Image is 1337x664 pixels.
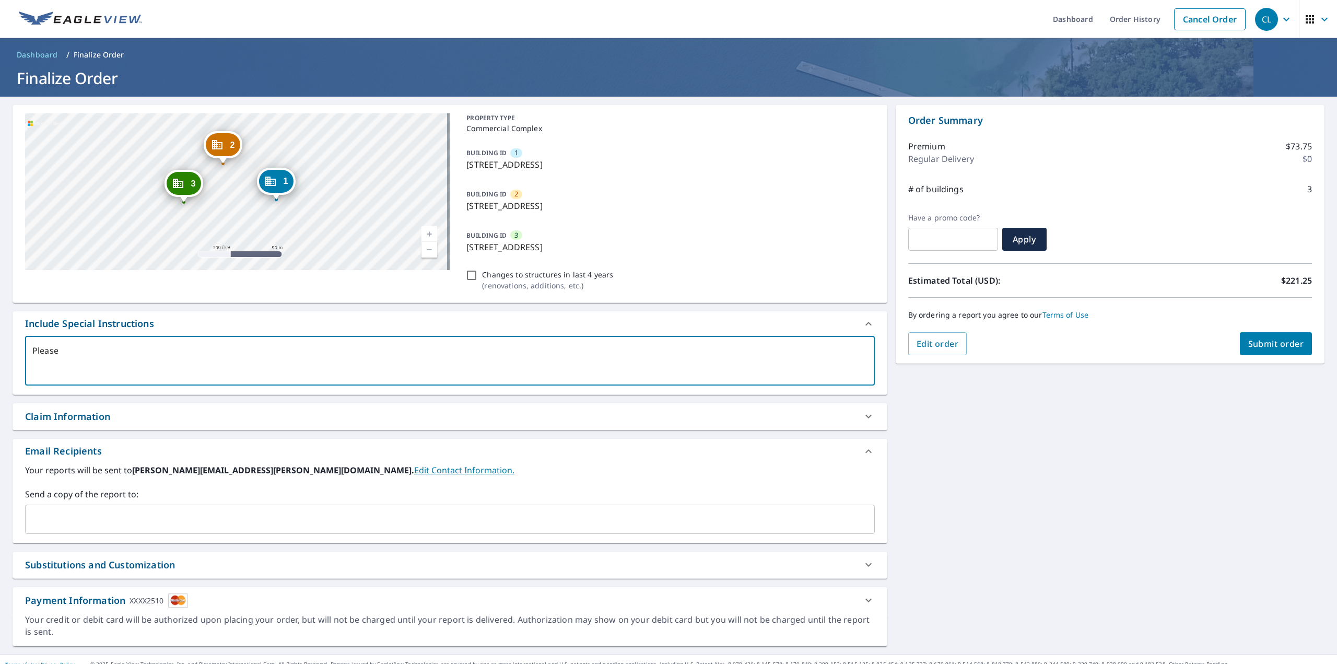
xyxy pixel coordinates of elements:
[908,113,1312,127] p: Order Summary
[1002,228,1047,251] button: Apply
[13,403,887,430] div: Claim Information
[421,242,437,258] a: Current Level 18, Zoom Out
[466,123,870,134] p: Commercial Complex
[1281,274,1312,287] p: $221.25
[25,614,875,638] div: Your credit or debit card will be authorized upon placing your order, but will not be charged unt...
[25,444,102,458] div: Email Recipients
[13,587,887,614] div: Payment InformationXXXX2510cardImage
[25,410,110,424] div: Claim Information
[482,280,613,291] p: ( renovations, additions, etc. )
[17,50,58,60] span: Dashboard
[908,274,1110,287] p: Estimated Total (USD):
[203,131,242,164] div: Dropped pin, building 2, Commercial property, 205 E Palestine Ave Palestine, TX 75801
[32,346,867,376] textarea: Please
[13,67,1324,89] h1: Finalize Order
[230,141,234,149] span: 2
[908,140,945,153] p: Premium
[1011,234,1038,245] span: Apply
[1303,153,1312,165] p: $0
[1240,332,1312,355] button: Submit order
[25,488,875,500] label: Send a copy of the report to:
[168,593,188,608] img: cardImage
[25,558,175,572] div: Substitutions and Customization
[466,190,507,199] p: BUILDING ID
[13,46,62,63] a: Dashboard
[908,153,974,165] p: Regular Delivery
[256,168,295,200] div: Dropped pin, building 1, Commercial property, 1221 N Cedar St Palestine, TX 75803
[466,148,507,157] p: BUILDING ID
[13,552,887,578] div: Substitutions and Customization
[13,46,1324,63] nav: breadcrumb
[25,317,154,331] div: Include Special Instructions
[414,464,514,476] a: EditContactInfo
[917,338,959,350] span: Edit order
[13,439,887,464] div: Email Recipients
[191,180,195,188] span: 3
[466,158,870,171] p: [STREET_ADDRESS]
[130,593,163,608] div: XXXX2510
[908,183,964,195] p: # of buildings
[66,49,69,61] li: /
[466,113,870,123] p: PROPERTY TYPE
[908,310,1312,320] p: By ordering a report you agree to our
[164,170,203,202] div: Dropped pin, building 3, Commercial property, 205 E Palestine Ave Palestine, TX 75801
[1248,338,1304,350] span: Submit order
[1307,183,1312,195] p: 3
[514,189,518,199] span: 2
[132,464,414,476] b: [PERSON_NAME][EMAIL_ADDRESS][PERSON_NAME][DOMAIN_NAME].
[421,226,437,242] a: Current Level 18, Zoom In
[1042,310,1089,320] a: Terms of Use
[514,230,518,240] span: 3
[19,11,142,27] img: EV Logo
[13,311,887,336] div: Include Special Instructions
[74,50,124,60] p: Finalize Order
[1174,8,1246,30] a: Cancel Order
[25,593,188,608] div: Payment Information
[1286,140,1312,153] p: $73.75
[466,241,870,253] p: [STREET_ADDRESS]
[514,148,518,158] span: 1
[283,177,288,185] span: 1
[482,269,613,280] p: Changes to structures in last 4 years
[1255,8,1278,31] div: CL
[25,464,875,476] label: Your reports will be sent to
[466,200,870,212] p: [STREET_ADDRESS]
[908,213,998,223] label: Have a promo code?
[908,332,967,355] button: Edit order
[466,231,507,240] p: BUILDING ID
